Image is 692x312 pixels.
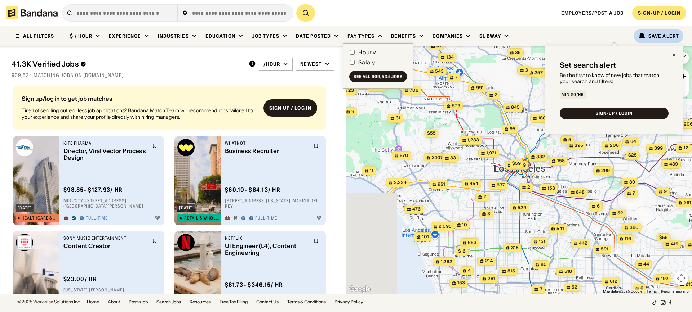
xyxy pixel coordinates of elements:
a: Home [87,300,99,304]
span: 518 [564,268,572,275]
span: 2 [527,184,530,190]
a: Open this area in Google Maps (opens a new window) [348,285,372,294]
a: Search Jobs [156,300,181,304]
span: 360 [630,225,639,231]
div: Pay Types [347,33,374,39]
span: 318 [511,245,519,251]
span: 1,233 [467,137,479,143]
span: 33 [450,155,456,161]
span: 299 [601,168,610,174]
div: Set search alert [560,61,616,69]
div: Newest [300,61,322,67]
span: 382 [536,154,545,160]
span: 153 [457,280,465,286]
span: 3,107 [432,155,443,161]
div: Companies [432,33,463,39]
span: 951 [438,181,445,187]
span: 395 [575,143,583,149]
span: 579 [452,103,460,109]
span: 653 [468,240,476,246]
span: 80 [541,262,547,268]
img: Google [348,285,372,294]
span: 637 [497,182,505,188]
img: Sony Music Entertainment logo [16,234,33,251]
span: 52 [617,210,623,216]
div: Hollywood · [STREET_ADDRESS] · [GEOGRAPHIC_DATA] [225,293,321,304]
span: 6,079 [513,162,526,168]
span: 9 [351,109,354,115]
span: 9 [664,189,667,195]
div: Save Alert [648,33,679,39]
div: 909,534 matching jobs on [DOMAIN_NAME] [12,72,334,78]
a: Terms & Conditions [287,300,326,304]
span: 399 [654,145,663,152]
div: Sign up / Log in [269,105,311,111]
span: 612 [610,279,617,285]
a: Resources [190,300,211,304]
span: 214 [485,258,493,264]
div: Sign up/log in to get job matches [22,96,258,101]
span: 270 [400,153,408,159]
button: Map camera controls [674,271,688,285]
span: 991 [476,85,484,91]
div: Business Recruiter [225,148,309,154]
span: 815 [507,268,515,274]
div: UI Engineer (L4), Content Engineering [225,243,309,256]
span: 206 [610,143,619,149]
span: 2,224 [394,180,407,186]
div: $ 98.85 - $127.93 / hr [63,186,123,194]
span: 476 [412,206,421,212]
span: 257 [534,70,543,76]
div: Experience [109,33,141,39]
div: $ 23.00 / hr [63,276,97,283]
span: 2 [483,194,486,200]
div: ALL FILTERS [23,33,54,39]
span: 2 [494,92,497,98]
span: 3 [487,211,490,217]
span: 44 [643,261,649,267]
a: Report a map error [661,289,690,293]
img: Netflix logo [177,234,195,251]
span: 291 [684,200,691,206]
span: 158 [557,158,565,164]
span: 11 [370,168,373,174]
img: Kite Pharma logo [16,139,33,156]
img: Bandana logotype [6,6,58,19]
span: 89 [629,179,635,185]
span: 1,971 [486,150,496,156]
div: See all 909,534 jobs [354,74,403,79]
span: 543 [435,68,444,74]
div: $ 60.10 - $84.13 / hr [225,186,280,194]
div: SIGN-UP / LOGIN [596,111,633,116]
span: 95 [510,126,515,132]
div: $ 81.73 - $346.15 / hr [225,281,283,289]
div: [DATE] [18,206,32,210]
div: Kite Pharma [63,140,148,146]
span: 3 [525,67,528,73]
span: 591 [601,246,608,252]
div: grid [12,83,334,294]
div: SIGN-UP / LOGIN [638,10,680,16]
div: Be the first to know of new jobs that match your search and filters: [560,72,669,85]
div: [US_STATE] [PERSON_NAME] · [STREET_ADDRESS][US_STATE] · [GEOGRAPHIC_DATA] [63,288,160,304]
span: 442 [579,240,587,247]
a: Free Tax Filing [219,300,248,304]
a: Employers/Post a job [561,10,624,16]
span: 31 [396,115,400,121]
span: 439 [669,161,678,167]
span: 2,095 [439,223,452,230]
div: Full-time [86,216,108,221]
a: Terms (opens in new tab) [647,289,657,293]
span: 7 [455,74,458,81]
a: Privacy Policy [334,300,363,304]
span: $25 [628,152,637,158]
span: 419 [671,241,678,247]
span: 845 [511,104,520,110]
span: 153 [547,185,555,191]
span: 51 [436,43,441,49]
a: About [108,300,120,304]
span: 151 [539,239,545,245]
div: Benefits [391,33,416,39]
span: Map data ©2025 Google [603,289,642,293]
span: 23 [348,87,354,94]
